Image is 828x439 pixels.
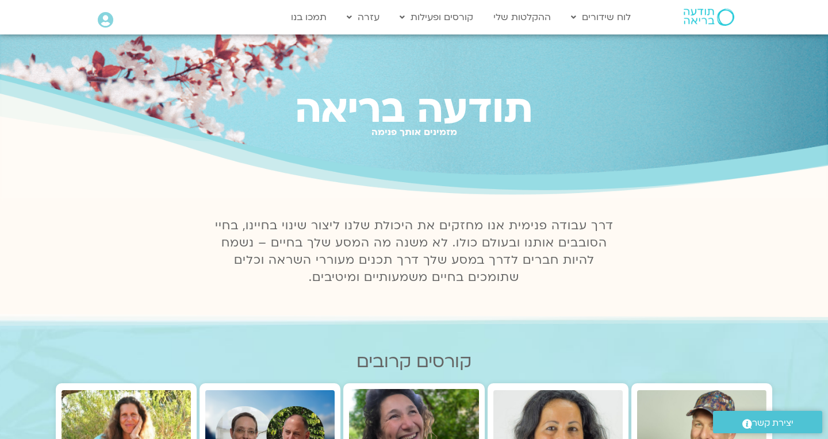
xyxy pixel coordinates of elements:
[488,6,557,28] a: ההקלטות שלי
[285,6,332,28] a: תמכו בנו
[56,352,772,372] h2: קורסים קרובים
[341,6,385,28] a: עזרה
[565,6,637,28] a: לוח שידורים
[394,6,479,28] a: קורסים ופעילות
[684,9,734,26] img: תודעה בריאה
[713,411,822,433] a: יצירת קשר
[752,415,793,431] span: יצירת קשר
[208,217,620,286] p: דרך עבודה פנימית אנו מחזקים את היכולת שלנו ליצור שינוי בחיינו, בחיי הסובבים אותנו ובעולם כולו. לא...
